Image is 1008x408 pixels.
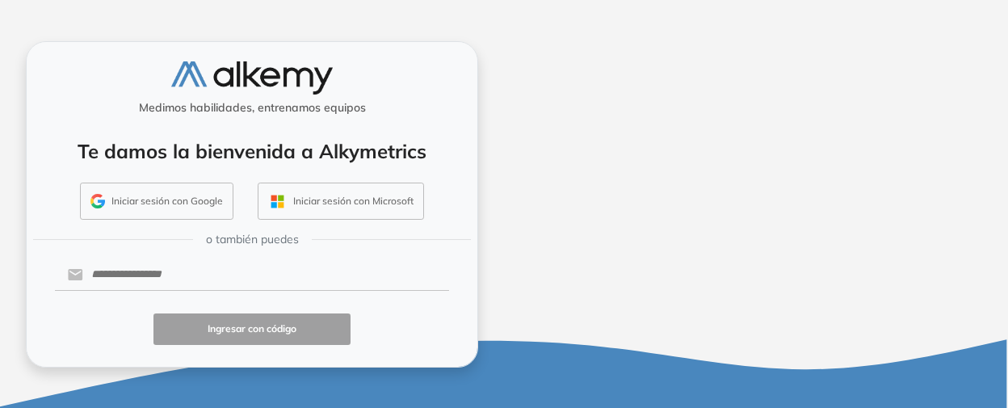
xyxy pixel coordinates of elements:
[268,192,287,211] img: OUTLOOK_ICON
[33,101,471,115] h5: Medimos habilidades, entrenamos equipos
[171,61,333,95] img: logo-alkemy
[48,140,456,163] h4: Te damos la bienvenida a Alkymetrics
[927,330,1008,408] iframe: Chat Widget
[90,194,105,208] img: GMAIL_ICON
[252,364,449,384] button: Iniciar con contraseña
[206,231,299,248] span: o también puedes
[55,364,252,384] button: Crear cuenta
[80,183,233,220] button: Iniciar sesión con Google
[153,313,351,345] button: Ingresar con código
[258,183,424,220] button: Iniciar sesión con Microsoft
